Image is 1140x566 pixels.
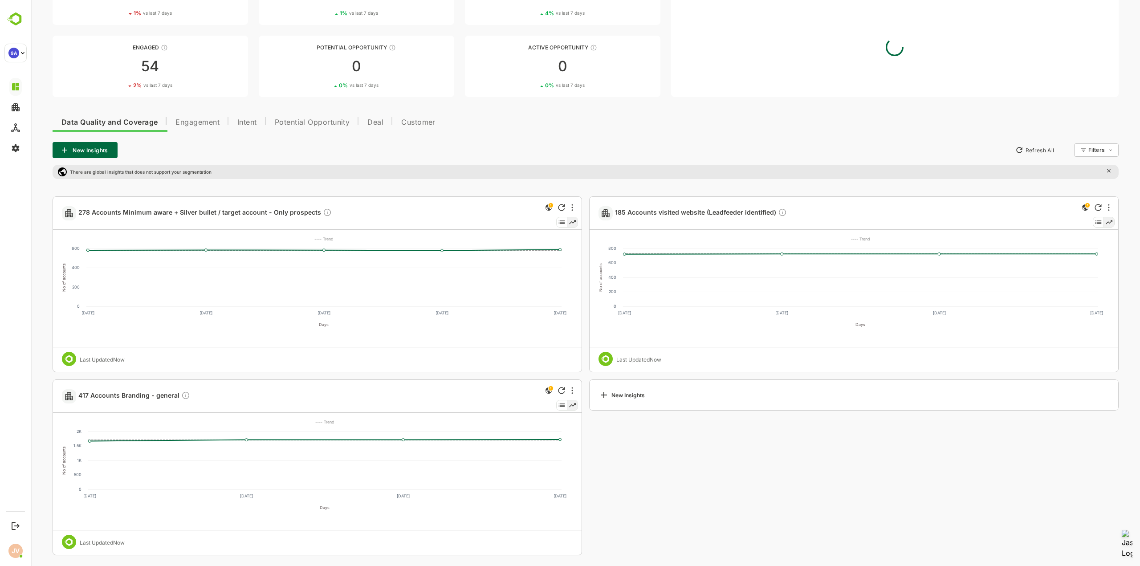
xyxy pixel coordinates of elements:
[434,36,629,97] a: Active OpportunityThese accounts have open opportunities which might be at any of the Sales Stage...
[112,82,141,89] span: vs last 7 days
[318,82,347,89] span: vs last 7 days
[9,520,21,532] button: Logout
[1077,204,1079,211] div: More
[582,304,585,309] text: 0
[527,204,534,211] div: Refresh
[289,505,298,510] text: Days
[47,208,301,218] span: 278 Accounts Minimum aware + Silver bullet / target account - Only prospects
[567,263,572,292] text: No of accounts
[512,202,523,214] div: This is a global insight. Segment selection is not applicable for this view
[283,236,302,241] text: ---- Trend
[318,10,347,16] span: vs last 7 days
[46,304,49,309] text: 0
[168,310,181,315] text: [DATE]
[46,458,50,463] text: 1K
[150,391,159,401] div: Description not present
[584,208,756,218] span: 185 Accounts visited website (Leadfeeder identified)
[527,387,534,394] div: Refresh
[41,265,49,270] text: 400
[50,310,63,315] text: [DATE]
[48,487,50,492] text: 0
[902,310,915,315] text: [DATE]
[434,44,629,51] div: Active Opportunity
[130,44,137,51] div: These accounts are warm, further nurturing would qualify them to MQAs
[228,59,423,73] div: 0
[47,208,304,218] a: 278 Accounts Minimum aware + Silver bullet / target account - Only prospectsDescription not present
[45,429,50,434] text: 2K
[49,356,94,363] div: Last Updated Now
[49,539,94,546] div: Last Updated Now
[584,208,759,218] a: 185 Accounts visited website (Leadfeeder identified)Description not present
[52,493,65,498] text: [DATE]
[525,10,554,16] span: vs last 7 days
[244,119,319,126] span: Potential Opportunity
[284,419,303,424] text: ---- Trend
[820,236,839,241] text: ---- Trend
[404,310,417,315] text: [DATE]
[21,44,217,51] div: Engaged
[512,385,523,397] div: This is a global insight. Segment selection is not applicable for this view
[41,246,49,251] text: 600
[540,204,542,211] div: More
[41,285,49,289] text: 200
[228,44,423,51] div: Potential Opportunity
[21,36,217,97] a: EngagedThese accounts are warm, further nurturing would qualify them to MQAs542%vs last 7 days
[30,263,35,292] text: No of accounts
[39,169,180,175] p: There are global insights that does not support your segmentation
[288,322,297,327] text: Days
[102,10,141,16] div: 1 %
[587,310,600,315] text: [DATE]
[8,544,23,558] div: JV
[30,119,126,126] span: Data Quality and Coverage
[42,443,50,448] text: 1.5K
[577,260,585,265] text: 600
[1057,147,1073,153] div: Filters
[358,44,365,51] div: These accounts are MQAs and can be passed on to Inside Sales
[43,472,50,477] text: 500
[286,310,299,315] text: [DATE]
[744,310,757,315] text: [DATE]
[21,59,217,73] div: 54
[747,208,756,218] div: Description not present
[309,10,347,16] div: 1 %
[1056,142,1087,158] div: Filters
[824,322,834,327] text: Days
[4,11,27,28] img: BambooboxLogoMark.f1c84d78b4c51b1a7b5f700c9845e183.svg
[8,48,19,58] div: 9A
[578,289,585,294] text: 200
[308,82,347,89] div: 0 %
[1063,204,1071,211] div: Refresh
[522,493,535,498] text: [DATE]
[228,36,423,97] a: Potential OpportunityThese accounts are MQAs and can be passed on to Inside Sales00%vs last 7 days
[577,275,585,280] text: 400
[559,44,566,51] div: These accounts have open opportunities which might be at any of the Sales Stages
[585,356,630,363] div: Last Updated Now
[47,391,163,401] a: 417 Accounts Branding - generalDescription not present
[540,387,542,394] div: More
[567,390,614,400] div: New Insights
[370,119,404,126] span: Customer
[336,119,352,126] span: Deal
[1049,202,1059,214] div: This is a global insight. Segment selection is not applicable for this view
[514,10,554,16] div: 4 %
[366,493,379,498] text: [DATE]
[577,246,585,251] text: 800
[30,446,35,475] text: No of accounts
[525,82,554,89] span: vs last 7 days
[209,493,222,498] text: [DATE]
[144,119,188,126] span: Engagement
[102,82,141,89] div: 2 %
[21,142,86,158] button: New Insights
[434,59,629,73] div: 0
[47,391,159,401] span: 417 Accounts Branding - general
[514,82,554,89] div: 0 %
[206,119,226,126] span: Intent
[1059,310,1072,315] text: [DATE]
[112,10,141,16] span: vs last 7 days
[522,310,535,315] text: [DATE]
[980,143,1027,157] button: Refresh All
[292,208,301,218] div: Description not present
[558,379,1087,411] a: New Insights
